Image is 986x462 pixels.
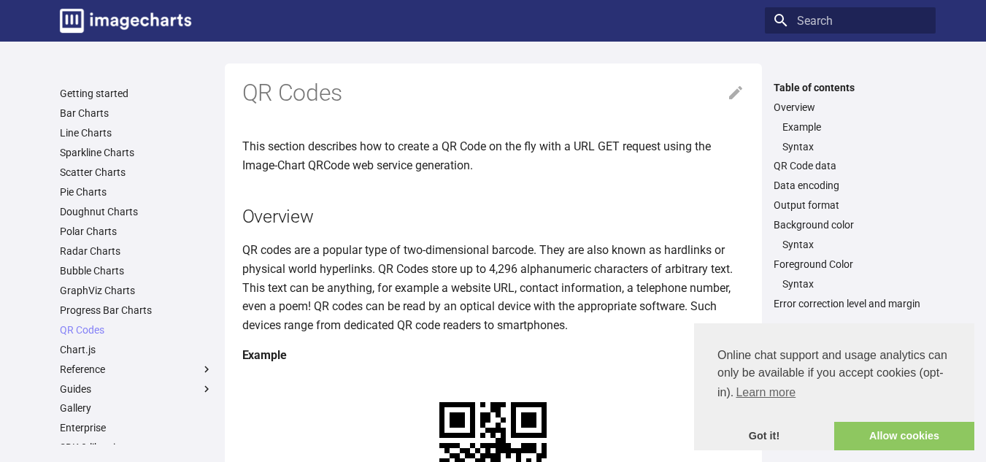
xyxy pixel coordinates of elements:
[694,323,974,450] div: cookieconsent
[60,205,213,218] a: Doughnut Charts
[60,245,213,258] a: Radar Charts
[60,126,213,139] a: Line Charts
[774,159,927,172] a: QR Code data
[774,218,927,231] a: Background color
[60,225,213,238] a: Polar Charts
[774,101,927,114] a: Overview
[694,422,834,451] a: dismiss cookie message
[242,346,744,365] h4: Example
[774,120,927,153] nav: Overview
[60,185,213,199] a: Pie Charts
[60,87,213,100] a: Getting started
[774,277,927,290] nav: Foreground Color
[782,120,927,134] a: Example
[834,422,974,451] a: allow cookies
[774,297,927,310] a: Error correction level and margin
[782,238,927,251] a: Syntax
[60,421,213,434] a: Enterprise
[733,382,798,404] a: learn more about cookies
[782,140,927,153] a: Syntax
[60,363,213,376] label: Reference
[60,304,213,317] a: Progress Bar Charts
[765,81,936,94] label: Table of contents
[242,204,744,229] h2: Overview
[782,277,927,290] a: Syntax
[60,284,213,297] a: GraphViz Charts
[774,179,927,192] a: Data encoding
[60,264,213,277] a: Bubble Charts
[242,241,744,334] p: QR codes are a popular type of two-dimensional barcode. They are also known as hardlinks or physi...
[60,441,213,454] a: SDK & libraries
[60,9,191,33] img: logo
[765,81,936,311] nav: Table of contents
[242,137,744,174] p: This section describes how to create a QR Code on the fly with a URL GET request using the Image-...
[774,258,927,271] a: Foreground Color
[60,401,213,415] a: Gallery
[60,107,213,120] a: Bar Charts
[60,323,213,336] a: QR Codes
[242,78,744,109] h1: QR Codes
[60,343,213,356] a: Chart.js
[774,238,927,251] nav: Background color
[60,166,213,179] a: Scatter Charts
[60,146,213,159] a: Sparkline Charts
[774,199,927,212] a: Output format
[717,347,951,404] span: Online chat support and usage analytics can only be available if you accept cookies (opt-in).
[54,3,197,39] a: Image-Charts documentation
[765,7,936,34] input: Search
[60,382,213,396] label: Guides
